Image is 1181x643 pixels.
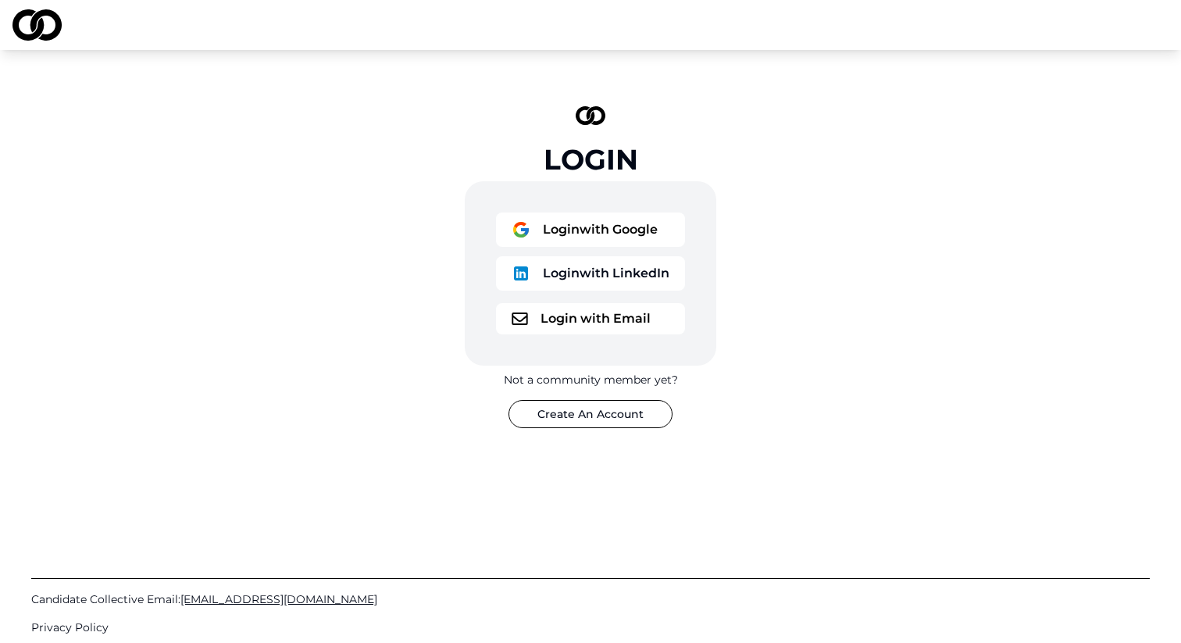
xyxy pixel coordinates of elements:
button: logoLoginwith Google [496,213,685,247]
img: logo [512,220,530,239]
button: logoLogin with Email [496,303,685,334]
img: logo [12,9,62,41]
a: Privacy Policy [31,620,1150,635]
img: logo [512,313,528,325]
img: logo [576,106,605,125]
button: Create An Account [508,400,673,428]
a: Candidate Collective Email:[EMAIL_ADDRESS][DOMAIN_NAME] [31,591,1150,607]
div: Not a community member yet? [504,372,678,388]
img: logo [512,264,530,283]
div: Login [544,144,638,175]
span: [EMAIL_ADDRESS][DOMAIN_NAME] [180,592,377,606]
button: logoLoginwith LinkedIn [496,256,685,291]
